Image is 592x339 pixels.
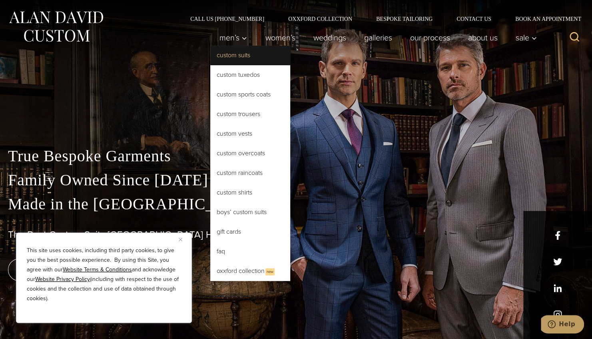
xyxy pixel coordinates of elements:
[210,65,290,84] a: Custom Tuxedos
[8,229,584,241] h1: The Best Custom Suits [GEOGRAPHIC_DATA] Has to Offer
[179,238,182,241] img: Close
[506,30,541,46] button: Sale sub menu toggle
[8,144,584,216] p: True Bespoke Garments Family Owned Since [DATE] Made in the [GEOGRAPHIC_DATA]
[210,242,290,261] a: FAQ
[503,16,584,22] a: Book an Appointment
[210,30,256,46] button: Men’s sub menu toggle
[8,9,104,44] img: Alan David Custom
[8,259,120,281] a: book an appointment
[401,30,459,46] a: Our Process
[541,315,584,335] iframe: Opens a widget where you can chat to one of our agents
[179,235,188,244] button: Close
[276,16,364,22] a: Oxxford Collection
[35,275,90,283] a: Website Privacy Policy
[27,246,181,303] p: This site uses cookies, including third party cookies, to give you the best possible experience. ...
[459,30,506,46] a: About Us
[210,222,290,241] a: Gift Cards
[210,104,290,124] a: Custom Trousers
[210,124,290,143] a: Custom Vests
[210,203,290,222] a: Boys’ Custom Suits
[210,261,290,281] a: Oxxford CollectionNew
[565,28,584,47] button: View Search Form
[265,268,275,275] span: New
[444,16,503,22] a: Contact Us
[178,16,276,22] a: Call Us [PHONE_NUMBER]
[210,85,290,104] a: Custom Sports Coats
[256,30,304,46] a: Women’s
[304,30,355,46] a: weddings
[364,16,444,22] a: Bespoke Tailoring
[355,30,401,46] a: Galleries
[210,46,290,65] a: Custom Suits
[63,265,132,274] a: Website Terms & Conditions
[210,144,290,163] a: Custom Overcoats
[210,163,290,183] a: Custom Raincoats
[210,30,541,46] nav: Primary Navigation
[178,16,584,22] nav: Secondary Navigation
[210,183,290,202] a: Custom Shirts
